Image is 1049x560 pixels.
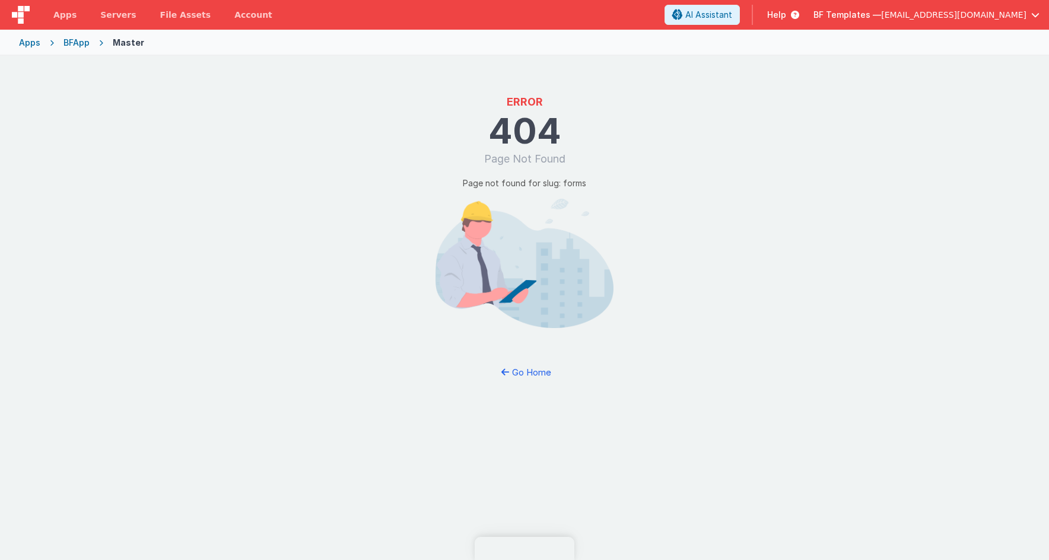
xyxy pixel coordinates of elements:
[100,9,136,21] span: Servers
[488,113,561,148] h1: 404
[19,37,40,49] div: Apps
[507,94,543,110] h1: ERROR
[113,37,144,49] div: Master
[881,9,1026,21] span: [EMAIL_ADDRESS][DOMAIN_NAME]
[160,9,211,21] span: File Assets
[490,361,560,383] button: Go Home
[767,9,786,21] span: Help
[463,177,586,189] p: Page not found for slug: forms
[685,9,732,21] span: AI Assistant
[53,9,77,21] span: Apps
[665,5,740,25] button: AI Assistant
[63,37,90,49] div: BFApp
[813,9,881,21] span: BF Templates —
[813,9,1040,21] button: BF Templates — [EMAIL_ADDRESS][DOMAIN_NAME]
[484,151,565,167] h1: Page Not Found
